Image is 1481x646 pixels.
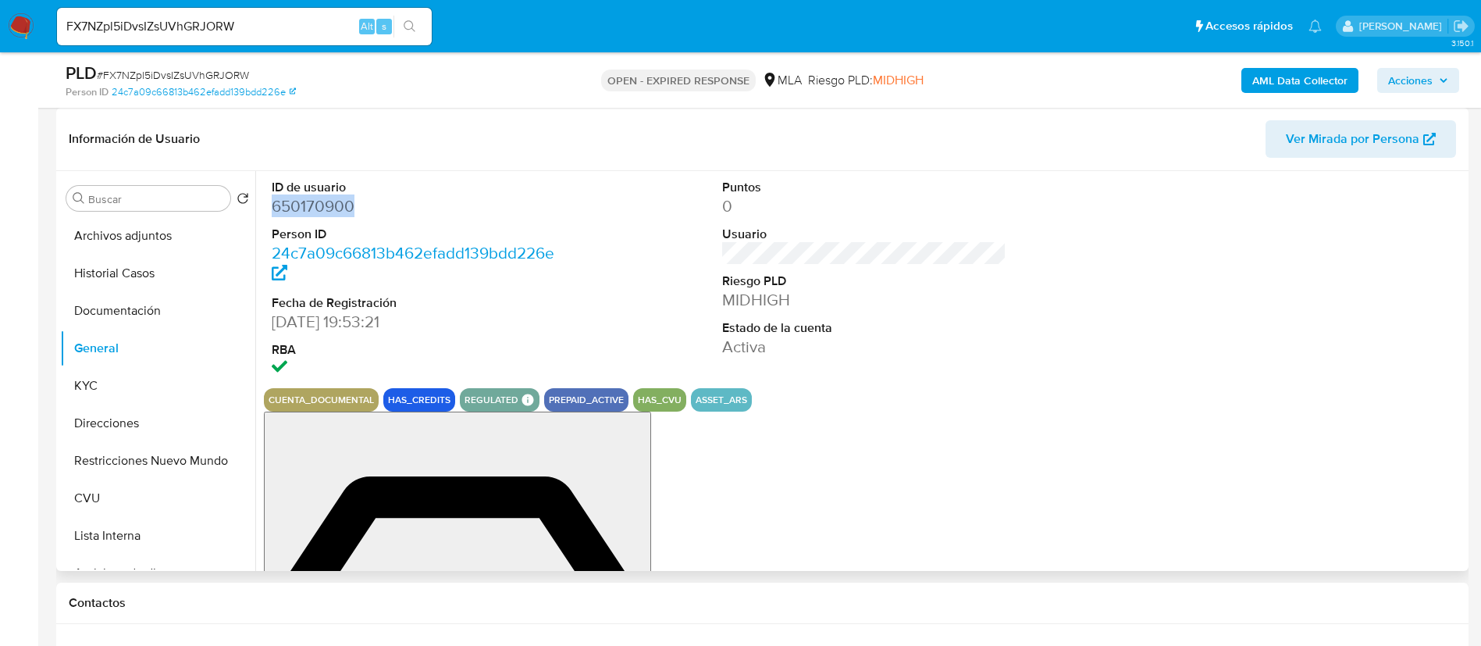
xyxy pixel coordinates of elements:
button: search-icon [393,16,425,37]
button: Lista Interna [60,517,255,555]
b: PLD [66,60,97,85]
button: AML Data Collector [1241,68,1358,93]
span: # FX7NZpl5iDvsIZsUVhGRJORW [97,67,249,83]
b: AML Data Collector [1252,68,1347,93]
dd: MIDHIGH [722,289,1007,311]
p: OPEN - EXPIRED RESPONSE [601,70,756,91]
dd: [DATE] 19:53:21 [272,311,557,333]
h1: Contactos [69,595,1456,611]
b: Person ID [66,85,109,99]
a: Notificaciones [1308,20,1322,33]
span: Accesos rápidos [1205,18,1293,34]
dt: ID de usuario [272,179,557,196]
button: KYC [60,367,255,405]
span: s [382,19,386,34]
span: Riesgo PLD: [808,72,924,89]
a: Salir [1453,18,1469,34]
span: Acciones [1388,68,1433,93]
p: micaela.pliatskas@mercadolibre.com [1359,19,1447,34]
button: has_credits [388,397,450,403]
span: Ver Mirada por Persona [1286,120,1419,158]
h1: Información de Usuario [69,131,200,147]
button: Volver al orden por defecto [237,192,249,209]
button: CVU [60,480,255,517]
dd: Activa [722,336,1007,358]
a: 24c7a09c66813b462efadd139bdd226e [112,85,296,99]
button: cuenta_documental [269,397,374,403]
dt: Riesgo PLD [722,273,1007,290]
dt: RBA [272,341,557,359]
a: 24c7a09c66813b462efadd139bdd226e [272,241,554,286]
button: Historial Casos [60,255,255,292]
button: General [60,330,255,367]
button: Acciones [1377,68,1459,93]
button: Archivos adjuntos [60,217,255,255]
dd: 650170900 [272,195,557,217]
button: prepaid_active [549,397,624,403]
button: Ver Mirada por Persona [1266,120,1456,158]
button: regulated [465,397,518,403]
div: MLA [762,72,802,89]
button: asset_ars [696,397,747,403]
dt: Estado de la cuenta [722,319,1007,337]
input: Buscar usuario o caso... [57,16,432,37]
dt: Puntos [722,179,1007,196]
button: has_cvu [638,397,682,403]
input: Buscar [88,192,224,206]
dt: Usuario [722,226,1007,243]
dt: Person ID [272,226,557,243]
span: Alt [361,19,373,34]
button: Buscar [73,192,85,205]
dt: Fecha de Registración [272,294,557,312]
span: 3.150.1 [1451,37,1473,49]
button: Documentación [60,292,255,330]
button: Anticipos de dinero [60,555,255,592]
button: Restricciones Nuevo Mundo [60,442,255,480]
button: Direcciones [60,405,255,442]
dd: 0 [722,195,1007,217]
span: MIDHIGH [873,71,924,89]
